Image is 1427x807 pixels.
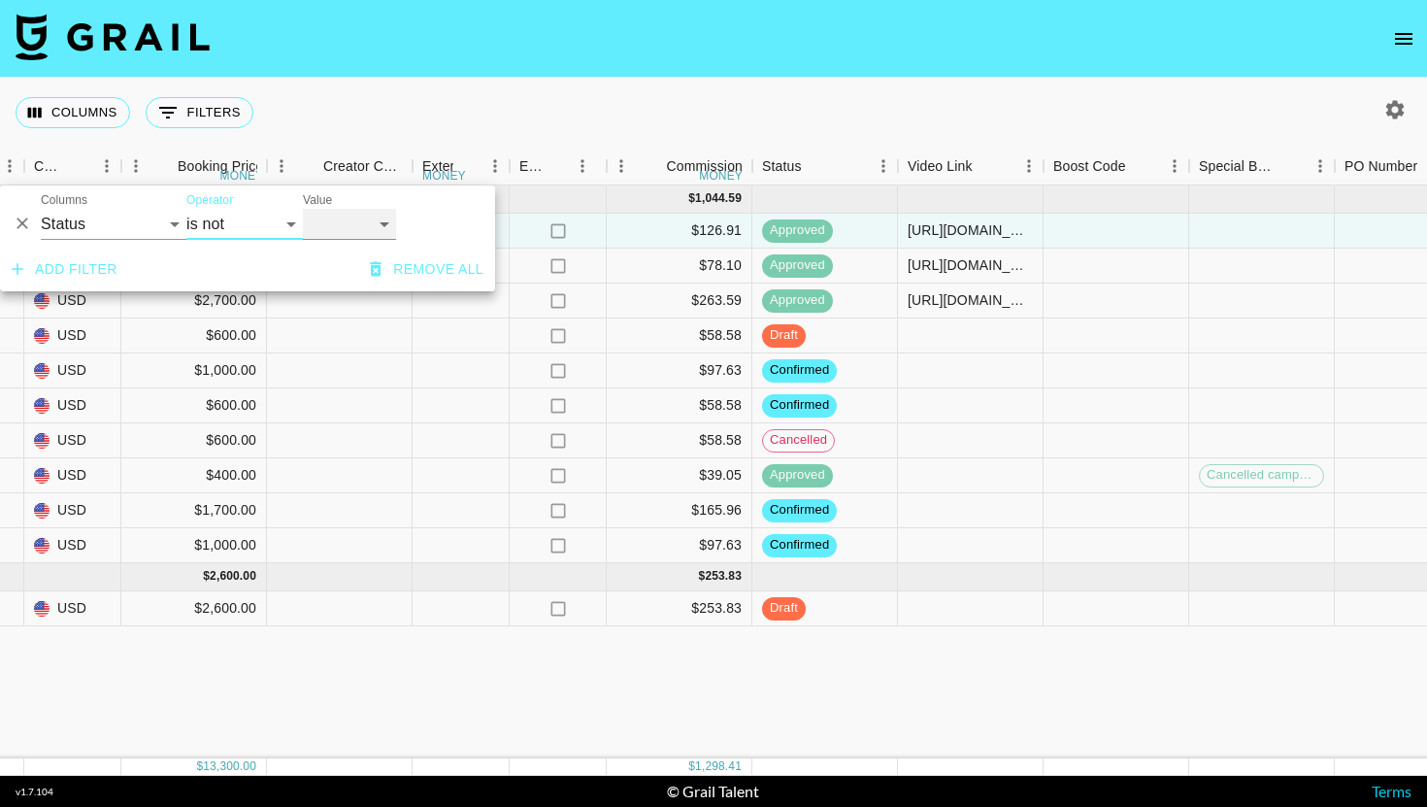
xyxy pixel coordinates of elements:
div: © Grail Talent [667,782,759,801]
span: draft [762,599,806,618]
button: Menu [481,151,510,181]
button: Sort [453,152,481,180]
span: draft [762,326,806,345]
div: 13,300.00 [203,758,256,775]
label: Columns [41,192,87,209]
div: $600.00 [121,423,267,458]
div: Status [762,148,802,185]
button: Select columns [16,97,130,128]
div: https://www.tiktok.com/@logi_lilly/video/7545657223695879432 [908,220,1033,240]
div: $78.10 [607,249,752,284]
button: Menu [1014,151,1044,181]
div: $126.91 [607,214,752,249]
div: $263.59 [607,284,752,319]
div: Boost Code [1044,148,1189,185]
span: confirmed [762,536,837,555]
div: Special Booking Type [1189,148,1335,185]
div: money [220,170,264,182]
div: Creator Commmission Override [267,148,413,185]
div: Currency [34,148,65,185]
span: approved [762,466,833,485]
div: $97.63 [607,353,752,388]
div: $165.96 [607,493,752,528]
button: Sort [973,152,1000,180]
div: USD [24,493,121,528]
div: $97.63 [607,528,752,563]
div: https://www.tiktok.com/@logi_lilly/video/7550857360114257160?is_from_webapp=1&sender_device=pc&we... [908,255,1033,275]
button: Sort [65,152,92,180]
div: $58.58 [607,388,752,423]
div: Video Link [898,148,1044,185]
span: approved [762,221,833,240]
div: 1,298.41 [695,758,742,775]
div: $1,700.00 [121,493,267,528]
div: Creator Commmission Override [323,148,403,185]
div: Status [752,148,898,185]
button: Show filters [146,97,253,128]
div: USD [24,458,121,493]
div: USD [24,284,121,319]
div: Currency [24,148,121,185]
span: approved [762,256,833,275]
label: Value [303,192,332,209]
div: $2,600.00 [121,591,267,626]
label: Operator [186,192,233,209]
div: Special Booking Type [1199,148,1278,185]
div: $ [688,190,695,207]
div: $58.58 [607,319,752,353]
div: $58.58 [607,423,752,458]
div: $600.00 [121,388,267,423]
div: USD [24,528,121,563]
div: $ [203,568,210,585]
div: PO Number [1344,148,1417,185]
div: $ [196,758,203,775]
button: Sort [296,152,323,180]
div: $ [688,758,695,775]
div: $400.00 [121,458,267,493]
img: Grail Talent [16,14,210,60]
span: confirmed [762,361,837,380]
div: Expenses: Remove Commission? [510,148,607,185]
button: Sort [150,152,178,180]
div: v 1.7.104 [16,786,53,798]
span: cancelled [763,431,834,450]
button: Sort [802,152,829,180]
div: Video Link [908,148,973,185]
div: USD [24,353,121,388]
button: Menu [121,151,150,181]
button: Menu [92,151,121,181]
div: $39.05 [607,458,752,493]
span: Cancelled campaign production fee [1200,466,1323,485]
div: 2,600.00 [210,568,256,585]
div: https://www.tiktok.com/@logi_lilly/video/7548260864781028615?is_from_webapp=1&sender_device=pc&we... [908,290,1033,310]
div: 1,044.59 [695,190,742,207]
div: USD [24,423,121,458]
a: Terms [1372,782,1411,800]
div: USD [24,388,121,423]
span: confirmed [762,396,837,415]
div: money [422,170,466,182]
button: Menu [267,151,296,181]
button: Menu [1306,151,1335,181]
div: Boost Code [1053,148,1126,185]
button: Menu [869,151,898,181]
div: $253.83 [607,591,752,626]
div: USD [24,591,121,626]
span: confirmed [762,501,837,520]
div: 253.83 [705,568,742,585]
div: USD [24,319,121,353]
button: Sort [1278,152,1306,180]
button: Delete [8,209,37,238]
div: $ [699,568,706,585]
button: Remove all [362,252,491,287]
div: $600.00 [121,319,267,353]
div: Commission [666,148,743,185]
div: $1,000.00 [121,353,267,388]
span: approved [762,291,833,310]
button: Sort [1126,152,1153,180]
button: Add filter [4,252,125,287]
button: Sort [639,152,666,180]
button: Menu [568,151,597,181]
button: Menu [1160,151,1189,181]
button: Menu [607,151,636,181]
